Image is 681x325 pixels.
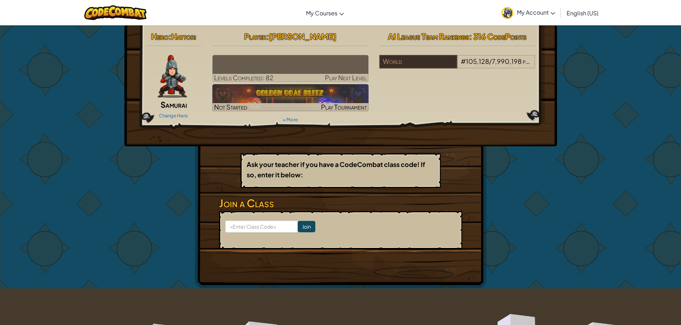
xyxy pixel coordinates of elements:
[563,3,602,22] a: English (US)
[489,57,492,65] span: /
[466,57,489,65] span: 105,128
[461,57,466,65] span: #
[469,31,527,41] span: : 316 CodePoints
[168,31,171,41] span: :
[219,195,462,211] h3: Join a Class
[302,3,347,22] a: My Courses
[225,220,298,233] input: <Enter Class Code>
[517,9,555,16] span: My Account
[161,100,187,110] span: Samurai
[498,1,559,24] a: My Account
[306,9,337,17] span: My Courses
[321,103,367,111] span: Play Tournament
[379,62,536,70] a: World#105,128/7,990,198players
[502,7,513,19] img: avatar
[523,57,542,65] span: players
[379,55,457,68] div: World
[244,31,266,41] span: Player
[325,73,367,82] span: Play Next Level
[171,31,196,41] span: Hattori
[151,31,168,41] span: Hero
[214,73,273,82] span: Levels Completed: 82
[388,31,469,41] span: AI League Team Rankings
[212,84,369,111] a: Not StartedPlay Tournament
[266,31,269,41] span: :
[158,55,187,98] img: samurai.pose.png
[84,5,147,20] img: CodeCombat logo
[212,84,369,111] img: Golden Goal
[269,31,336,41] span: [PERSON_NAME]
[283,117,298,122] a: + More
[247,160,425,179] b: Ask your teacher if you have a CodeCombat class code! If so, enter it below:
[492,57,522,65] span: 7,990,198
[159,113,188,118] a: Change Hero
[214,103,247,111] span: Not Started
[212,55,369,82] a: Play Next Level
[567,9,598,17] span: English (US)
[298,221,315,232] input: Join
